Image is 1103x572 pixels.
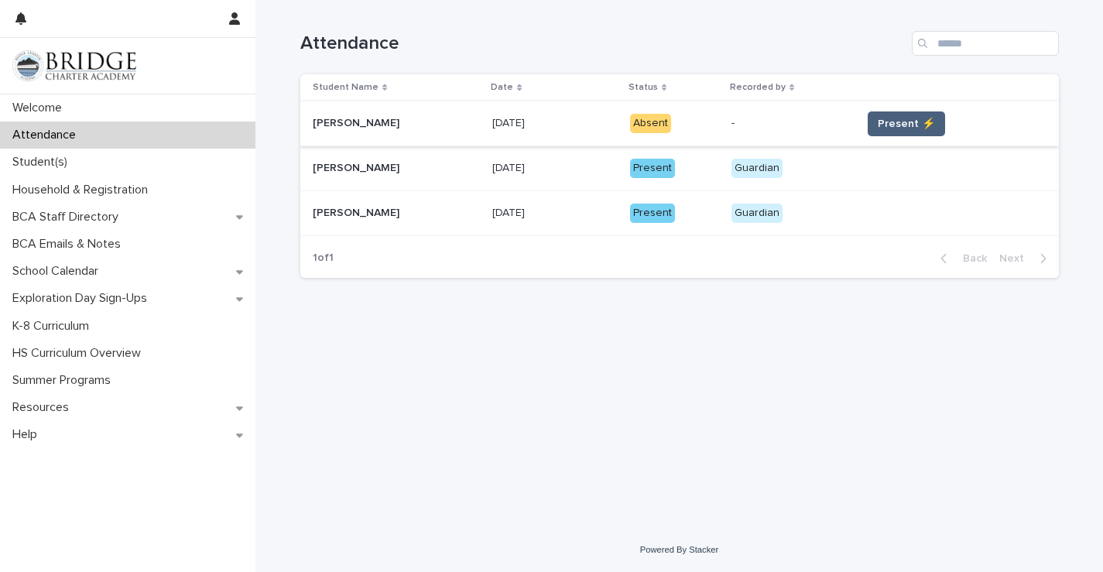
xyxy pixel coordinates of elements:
input: Search [912,31,1059,56]
p: Welcome [6,101,74,115]
h1: Attendance [300,33,906,55]
p: Date [491,79,513,96]
div: Present [630,204,675,223]
p: Student(s) [6,155,80,170]
p: Status [629,79,658,96]
p: Exploration Day Sign-Ups [6,291,159,306]
p: [DATE] [492,159,528,175]
p: Student Name [313,79,379,96]
p: K-8 Curriculum [6,319,101,334]
p: Summer Programs [6,373,123,388]
p: Resources [6,400,81,415]
div: Guardian [731,204,783,223]
button: Next [993,252,1059,265]
span: Next [999,253,1033,264]
div: Guardian [731,159,783,178]
p: Recorded by [730,79,786,96]
p: BCA Staff Directory [6,210,131,224]
p: Attendance [6,128,88,142]
p: [DATE] [492,114,528,130]
a: Powered By Stacker [640,545,718,554]
div: Present [630,159,675,178]
tr: [PERSON_NAME][PERSON_NAME] [DATE][DATE] PresentGuardian [300,190,1059,235]
span: Back [954,253,987,264]
p: [PERSON_NAME] [313,204,402,220]
p: - [731,117,850,130]
tr: [PERSON_NAME][PERSON_NAME] [DATE][DATE] PresentGuardian [300,146,1059,191]
p: School Calendar [6,264,111,279]
p: BCA Emails & Notes [6,237,133,252]
img: V1C1m3IdTEidaUdm9Hs0 [12,50,136,81]
tr: [PERSON_NAME][PERSON_NAME] [DATE][DATE] Absent-Present ⚡ [300,101,1059,146]
p: Help [6,427,50,442]
button: Present ⚡ [868,111,945,136]
p: 1 of 1 [300,239,346,277]
p: Household & Registration [6,183,160,197]
p: HS Curriculum Overview [6,346,153,361]
p: [DATE] [492,204,528,220]
p: [PERSON_NAME] [313,114,402,130]
span: Present ⚡ [878,116,935,132]
button: Back [928,252,993,265]
div: Absent [630,114,671,133]
p: [PERSON_NAME] [313,159,402,175]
